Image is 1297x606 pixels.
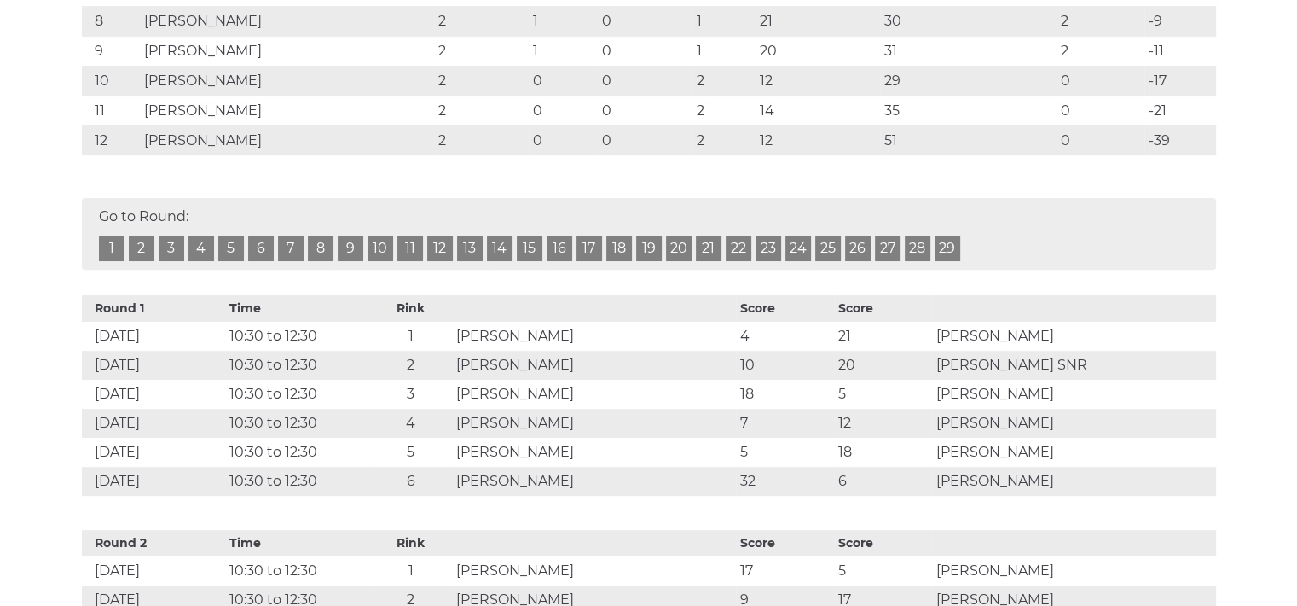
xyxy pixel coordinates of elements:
a: 25 [815,236,841,261]
td: 0 [529,66,598,96]
td: 17 [736,556,834,586]
a: 17 [576,236,602,261]
a: 15 [517,236,542,261]
div: Go to Round: [82,198,1216,270]
td: 31 [880,36,1057,66]
td: [PERSON_NAME] [452,438,736,467]
td: 35 [880,96,1057,125]
a: 23 [756,236,781,261]
td: 1 [529,6,598,36]
td: 0 [598,96,692,125]
td: 2 [434,6,529,36]
td: [PERSON_NAME] [140,66,434,96]
td: 0 [529,125,598,155]
a: 7 [278,236,304,261]
td: 11 [82,96,140,125]
td: [PERSON_NAME] SNR [931,351,1215,380]
td: 32 [736,467,834,496]
td: [PERSON_NAME] [452,409,736,438]
td: [PERSON_NAME] [931,467,1215,496]
td: 2 [692,66,756,96]
td: [PERSON_NAME] [452,467,736,496]
td: 5 [736,438,834,467]
td: 1 [692,6,756,36]
td: 51 [880,125,1057,155]
td: [PERSON_NAME] [931,438,1215,467]
td: 20 [756,36,880,66]
td: [DATE] [82,380,226,409]
td: [PERSON_NAME] [452,556,736,586]
a: 24 [785,236,811,261]
td: 6 [834,467,932,496]
a: 29 [935,236,960,261]
td: 3 [369,380,452,409]
td: 0 [598,66,692,96]
td: 0 [1057,96,1144,125]
td: 8 [82,6,140,36]
a: 28 [905,236,930,261]
th: Rink [369,530,452,556]
td: [DATE] [82,409,226,438]
td: 12 [834,409,932,438]
td: 2 [692,125,756,155]
td: 12 [756,125,880,155]
td: 2 [1057,6,1144,36]
td: 2 [434,36,529,66]
td: [PERSON_NAME] [140,125,434,155]
td: 5 [834,380,932,409]
td: -9 [1144,6,1215,36]
td: [PERSON_NAME] [452,380,736,409]
td: 18 [736,380,834,409]
td: 5 [369,438,452,467]
th: Score [834,295,932,322]
td: [PERSON_NAME] [140,6,434,36]
td: 18 [834,438,932,467]
td: -17 [1144,66,1215,96]
td: 0 [598,125,692,155]
td: [PERSON_NAME] [931,322,1215,351]
td: 5 [834,556,932,586]
td: -21 [1144,96,1215,125]
td: 30 [880,6,1057,36]
td: 21 [756,6,880,36]
th: Score [736,530,834,556]
a: 4 [188,236,214,261]
td: 29 [880,66,1057,96]
td: 1 [369,322,452,351]
a: 27 [875,236,900,261]
td: [PERSON_NAME] [931,380,1215,409]
a: 13 [457,236,483,261]
td: 10:30 to 12:30 [225,438,369,467]
td: [PERSON_NAME] [140,36,434,66]
td: [DATE] [82,322,226,351]
td: 0 [1057,66,1144,96]
a: 1 [99,236,124,261]
td: 10:30 to 12:30 [225,322,369,351]
td: 2 [369,351,452,380]
td: 10:30 to 12:30 [225,556,369,586]
td: [DATE] [82,351,226,380]
td: 7 [736,409,834,438]
a: 19 [636,236,662,261]
td: 12 [82,125,140,155]
td: [PERSON_NAME] [140,96,434,125]
a: 9 [338,236,363,261]
td: [DATE] [82,467,226,496]
a: 21 [696,236,721,261]
td: 0 [598,36,692,66]
td: 4 [369,409,452,438]
td: 21 [834,322,932,351]
a: 16 [547,236,572,261]
a: 11 [397,236,423,261]
td: 10:30 to 12:30 [225,380,369,409]
td: 10 [736,351,834,380]
th: Time [225,530,369,556]
td: 12 [756,66,880,96]
td: 9 [82,36,140,66]
a: 12 [427,236,453,261]
td: [DATE] [82,556,226,586]
a: 22 [726,236,751,261]
th: Round 2 [82,530,226,556]
a: 8 [308,236,333,261]
a: 10 [368,236,393,261]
